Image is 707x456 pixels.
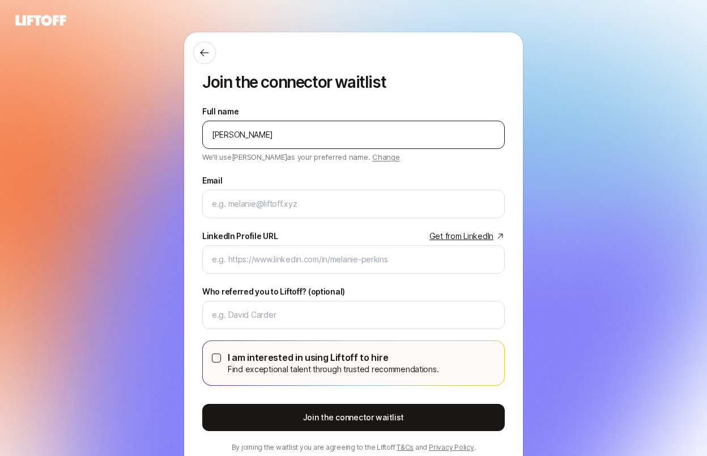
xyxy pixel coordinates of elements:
[372,152,399,161] span: Change
[202,404,505,431] button: Join the connector waitlist
[397,443,414,451] a: T&Cs
[228,350,438,365] p: I am interested in using Liftoff to hire
[202,229,278,243] div: LinkedIn Profile URL
[212,253,495,266] input: e.g. https://www.linkedin.com/in/melanie-perkins
[202,285,345,299] label: Who referred you to Liftoff? (optional)
[212,128,495,142] input: e.g. Melanie Perkins
[202,149,400,163] p: We'll use [PERSON_NAME] as your preferred name.
[212,197,495,211] input: e.g. melanie@liftoff.xyz
[429,229,505,243] a: Get from LinkedIn
[202,174,223,187] label: Email
[202,105,238,118] label: Full name
[202,442,505,453] p: By joining the waitlist you are agreeing to the Liftoff and .
[202,73,505,91] p: Join the connector waitlist
[228,363,438,376] p: Find exceptional talent through trusted recommendations.
[212,308,495,322] input: e.g. David Carder
[212,353,221,363] button: I am interested in using Liftoff to hireFind exceptional talent through trusted recommendations.
[429,443,474,451] a: Privacy Policy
